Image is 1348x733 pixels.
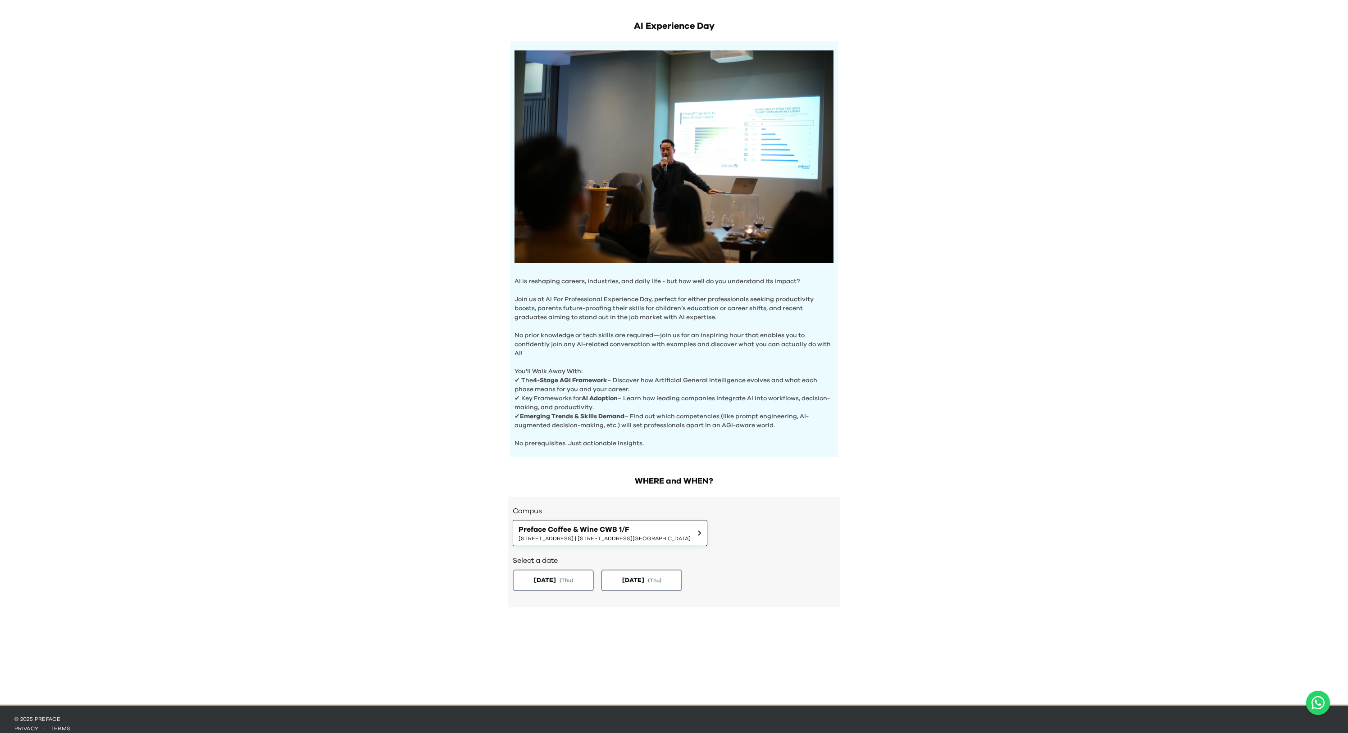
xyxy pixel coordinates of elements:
p: No prior knowledge or tech skills are required—join us for an inspiring hour that enables you to ... [515,322,833,358]
img: Hero Image [515,50,833,263]
span: [DATE] [622,576,644,585]
span: [STREET_ADDRESS] | [STREET_ADDRESS][GEOGRAPHIC_DATA] [519,535,691,542]
p: No prerequisites. Just actionable insights. [515,430,833,448]
p: ✔ The – Discover how Artificial General Intelligence evolves and what each phase means for you an... [515,376,833,394]
span: ( Thu ) [648,577,661,584]
h1: AI Experience Day [510,20,838,32]
span: Preface Coffee & Wine CWB 1/F [519,524,691,535]
h2: Select a date [513,555,835,566]
a: terms [50,726,71,731]
b: AI Adoption [582,395,618,402]
p: ✔ Key Frameworks for – Learn how leading companies integrate AI into workflows, decision-making, ... [515,394,833,412]
p: Join us at AI For Professional Experience Day, perfect for either professionals seeking productiv... [515,286,833,322]
p: AI is reshaping careers, industries, and daily life - but how well do you understand its impact? [515,277,833,286]
h2: WHERE and WHEN? [508,475,840,488]
b: 4-Stage AGI Framework [533,377,607,384]
button: Preface Coffee & Wine CWB 1/F[STREET_ADDRESS] | [STREET_ADDRESS][GEOGRAPHIC_DATA] [513,520,707,546]
h3: Campus [513,506,835,516]
span: ( Thu ) [560,577,573,584]
p: ✔ – Find out which competencies (like prompt engineering, AI-augmented decision-making, etc.) wil... [515,412,833,430]
p: © 2025 Preface [14,715,1334,723]
b: Emerging Trends & Skills Demand [520,413,624,420]
a: Chat with us on WhatsApp [1306,691,1330,715]
button: [DATE](Thu) [513,570,594,591]
button: [DATE](Thu) [601,570,682,591]
a: privacy [14,726,39,731]
span: · [39,726,50,731]
p: You'll Walk Away With: [515,358,833,376]
button: Open WhatsApp chat [1306,691,1330,715]
span: [DATE] [534,576,556,585]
